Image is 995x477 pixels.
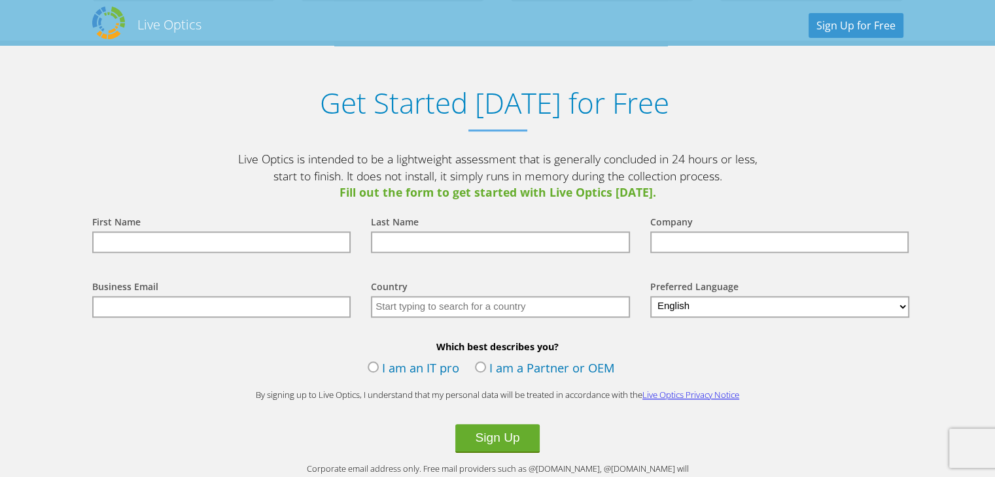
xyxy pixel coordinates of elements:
label: Preferred Language [650,280,739,296]
label: First Name [92,216,141,231]
label: Company [650,216,693,231]
label: Business Email [92,280,158,296]
label: Last Name [371,216,419,231]
label: Country [371,280,408,296]
input: Start typing to search for a country [371,296,630,318]
button: Sign Up [455,424,539,453]
label: I am a Partner or OEM [475,359,615,379]
label: I am an IT pro [368,359,459,379]
img: Dell Dpack [92,7,125,39]
span: Fill out the form to get started with Live Optics [DATE]. [236,184,759,201]
a: Live Optics Privacy Notice [642,389,739,401]
b: Which best describes you? [79,340,916,353]
a: Sign Up for Free [809,13,903,38]
h1: Get Started [DATE] for Free [79,86,910,120]
p: Live Optics is intended to be a lightweight assessment that is generally concluded in 24 hours or... [236,151,759,201]
p: By signing up to Live Optics, I understand that my personal data will be treated in accordance wi... [236,389,759,401]
h2: Live Optics [137,16,201,33]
